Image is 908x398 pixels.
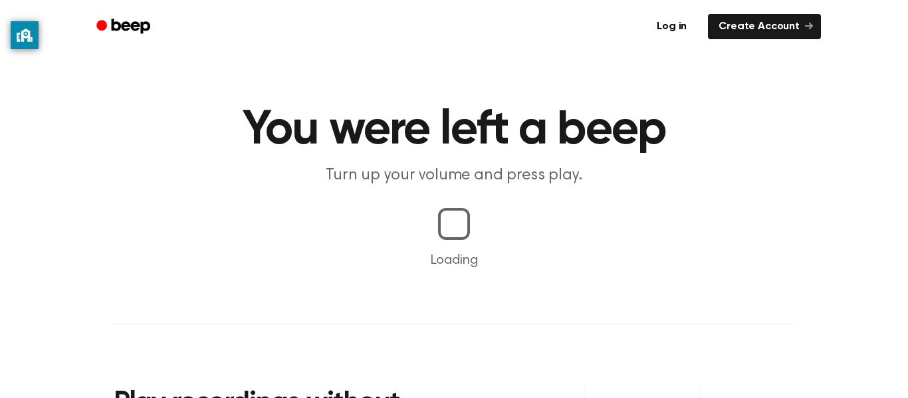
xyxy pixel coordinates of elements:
[114,106,794,154] h1: You were left a beep
[643,11,700,42] a: Log in
[199,165,709,187] p: Turn up your volume and press play.
[87,14,162,40] a: Beep
[16,250,892,270] p: Loading
[708,14,821,39] a: Create Account
[11,21,39,49] button: privacy banner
